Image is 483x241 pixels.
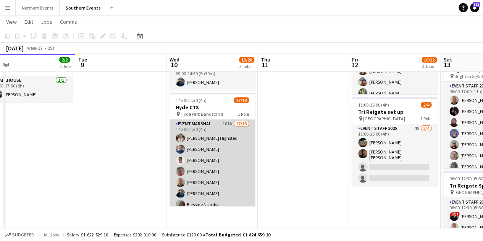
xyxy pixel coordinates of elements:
[170,64,255,90] app-card-role: Warehouse1/109:00-14:30 (5h30m)[PERSON_NAME]
[455,212,460,216] span: !
[358,102,389,108] span: 11:00-15:00 (4h)
[59,57,70,63] span: 2/2
[170,56,179,63] span: Wed
[260,60,270,69] span: 11
[12,232,34,238] span: Budgeted
[170,93,255,206] app-job-card: 17:30-21:30 (4h)17/18Hyde CTS Hyde Park Bandstand1 RoleEvent Marshal101A17/1817:30-21:30 (4h)[PER...
[6,44,24,52] div: [DATE]
[261,56,270,63] span: Thu
[238,111,249,117] span: 1 Role
[352,108,438,115] h3: Tri Reigate set up
[442,60,452,69] span: 13
[239,63,254,69] div: 3 Jobs
[78,56,87,63] span: Tue
[422,63,436,69] div: 2 Jobs
[363,116,405,121] span: [GEOGRAPHIC_DATA]
[41,18,52,25] span: Jobs
[443,56,452,63] span: Sat
[16,0,60,15] button: Northern Events
[181,111,223,117] span: Hyde Park Bandstand
[352,56,358,63] span: Fri
[60,0,107,15] button: Southern Events
[470,3,479,12] a: 173
[176,97,207,103] span: 17:30-21:30 (4h)
[351,60,358,69] span: 12
[6,18,17,25] span: View
[25,45,44,51] span: Week 37
[77,60,87,69] span: 9
[352,97,438,186] app-job-card: 11:00-15:00 (4h)2/4Tri Reigate set up [GEOGRAPHIC_DATA]1 RoleEvent Staff 20254A2/411:00-15:00 (4h...
[473,2,480,7] span: 173
[24,18,33,25] span: Edit
[422,57,437,63] span: 10/12
[4,231,36,239] button: Budgeted
[421,102,431,108] span: 2/4
[454,73,483,79] span: Brighton 50/50
[38,17,55,27] a: Jobs
[3,17,20,27] a: View
[60,63,71,69] div: 2 Jobs
[239,57,254,63] span: 19/20
[205,232,270,238] span: Total Budgeted £1 824 659.10
[168,60,179,69] span: 10
[234,97,249,103] span: 17/18
[67,232,270,238] div: Salary £1 622 529.10 + Expenses £202 010.00 + Subsistence £120.00 =
[352,124,438,186] app-card-role: Event Staff 20254A2/411:00-15:00 (4h)[PERSON_NAME][PERSON_NAME] [PERSON_NAME]
[42,232,60,238] span: All jobs
[47,45,55,51] div: BST
[420,116,431,121] span: 1 Role
[170,104,255,111] h3: Hyde CTS
[60,18,77,25] span: Comms
[57,17,80,27] a: Comms
[21,17,36,27] a: Edit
